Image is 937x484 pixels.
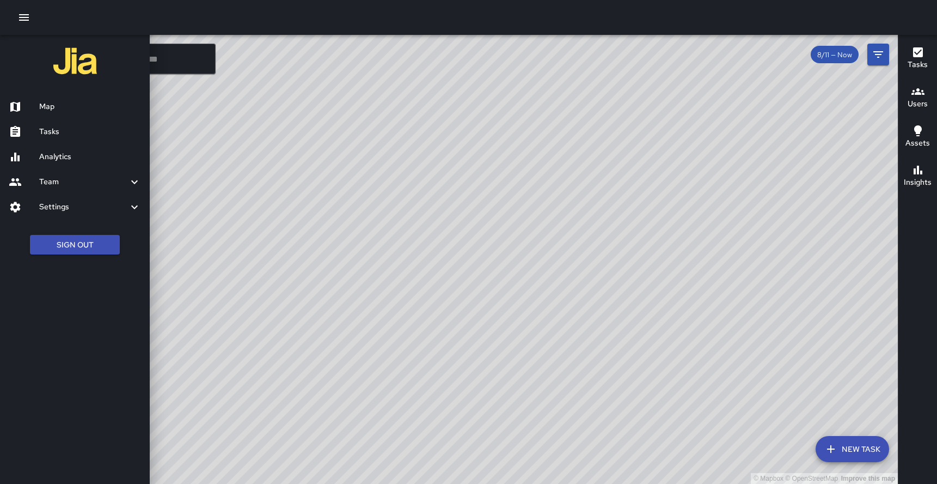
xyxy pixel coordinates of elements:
[39,101,141,113] h6: Map
[39,176,128,188] h6: Team
[39,201,128,213] h6: Settings
[816,436,889,462] button: New Task
[904,177,932,189] h6: Insights
[905,137,930,149] h6: Assets
[53,39,97,83] img: jia-logo
[908,59,928,71] h6: Tasks
[30,235,120,255] button: Sign Out
[908,98,928,110] h6: Users
[39,126,141,138] h6: Tasks
[39,151,141,163] h6: Analytics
